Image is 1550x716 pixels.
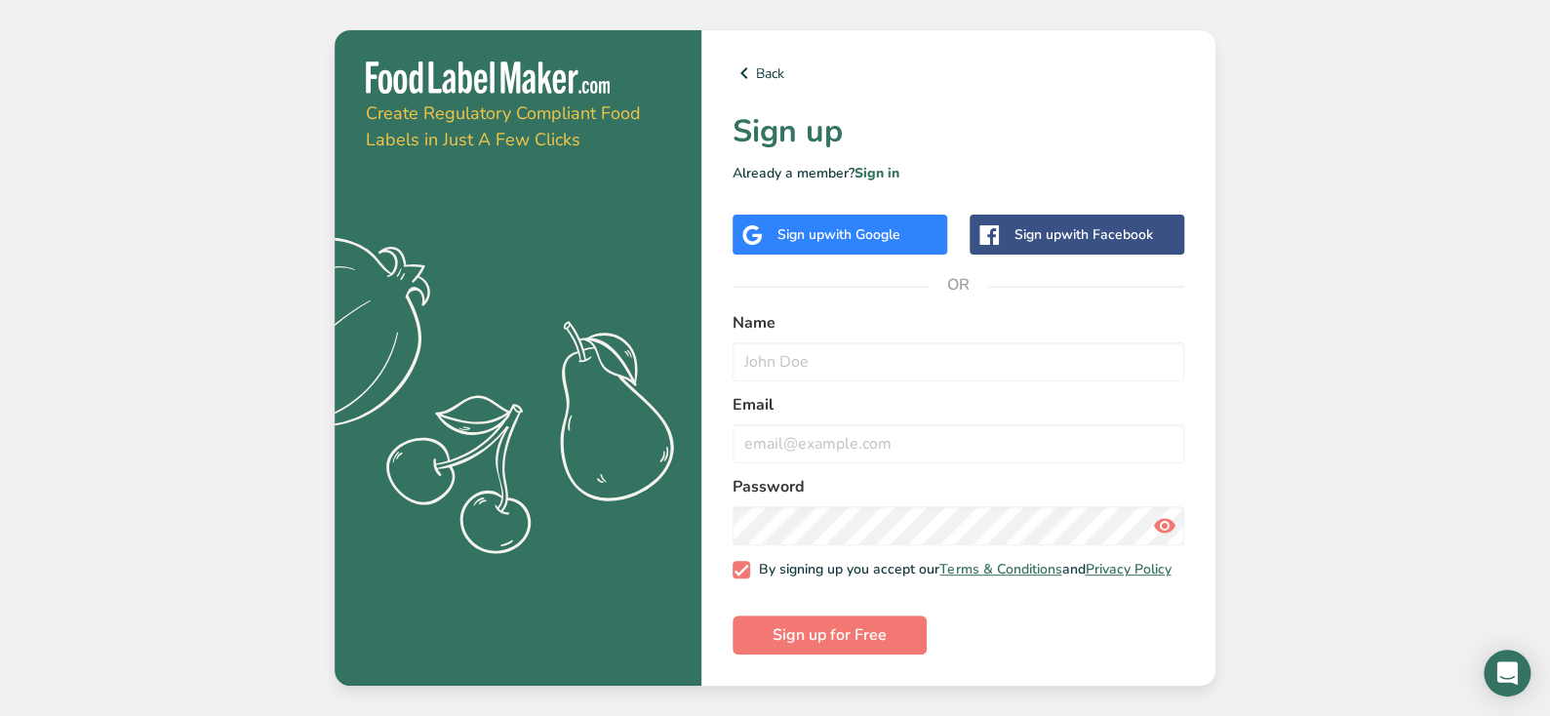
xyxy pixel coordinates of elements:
span: with Facebook [1061,225,1153,244]
span: with Google [824,225,900,244]
span: By signing up you accept our and [750,561,1172,578]
h1: Sign up [733,108,1184,155]
input: email@example.com [733,424,1184,463]
button: Sign up for Free [733,616,927,655]
label: Email [733,393,1184,417]
div: Sign up [1014,224,1153,245]
span: OR [930,256,988,314]
span: Create Regulatory Compliant Food Labels in Just A Few Clicks [366,101,641,151]
div: Open Intercom Messenger [1484,650,1530,696]
a: Sign in [854,164,899,182]
a: Terms & Conditions [939,560,1061,578]
img: Food Label Maker [366,61,610,94]
p: Already a member? [733,163,1184,183]
input: John Doe [733,342,1184,381]
div: Sign up [777,224,900,245]
span: Sign up for Free [773,623,887,647]
a: Back [733,61,1184,85]
a: Privacy Policy [1085,560,1171,578]
label: Name [733,311,1184,335]
label: Password [733,475,1184,498]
